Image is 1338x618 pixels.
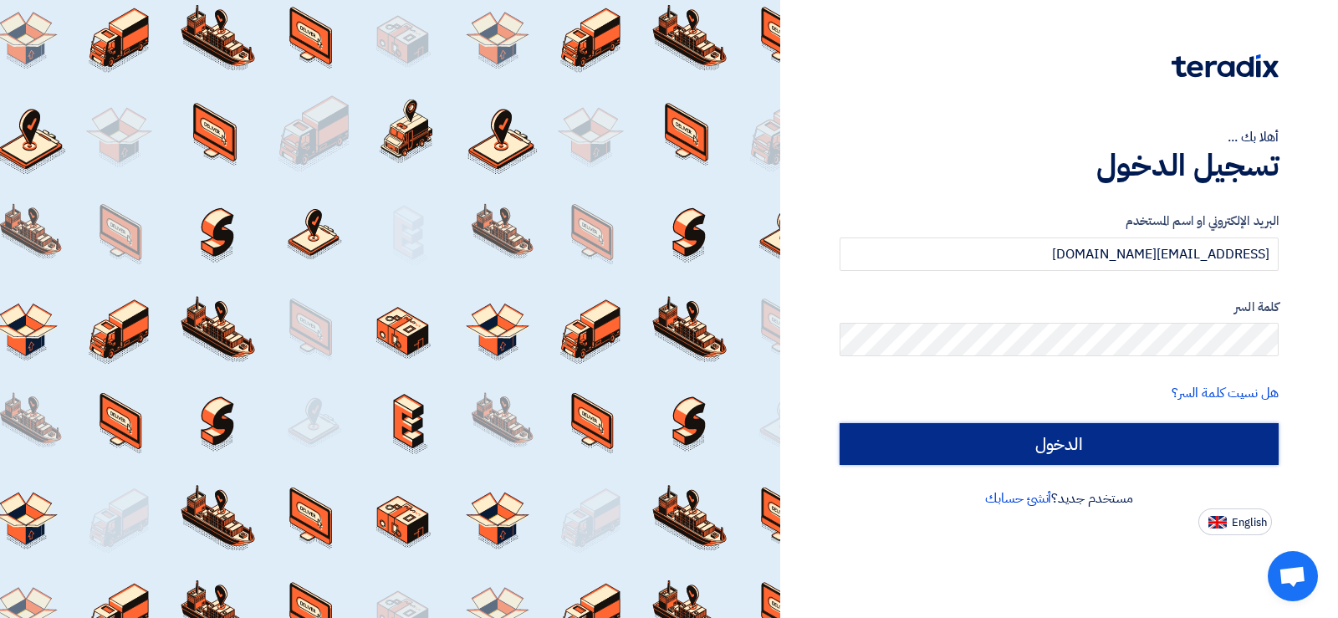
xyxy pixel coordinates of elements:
a: هل نسيت كلمة السر؟ [1172,383,1279,403]
img: en-US.png [1208,516,1227,529]
div: مستخدم جديد؟ [840,488,1279,508]
input: أدخل بريد العمل الإلكتروني او اسم المستخدم الخاص بك ... [840,237,1279,271]
img: Teradix logo [1172,54,1279,78]
h1: تسجيل الدخول [840,147,1279,184]
label: كلمة السر [840,298,1279,317]
label: البريد الإلكتروني او اسم المستخدم [840,212,1279,231]
input: الدخول [840,423,1279,465]
button: English [1198,508,1272,535]
div: أهلا بك ... [840,127,1279,147]
a: Open chat [1268,551,1318,601]
span: English [1232,517,1267,529]
a: أنشئ حسابك [985,488,1051,508]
